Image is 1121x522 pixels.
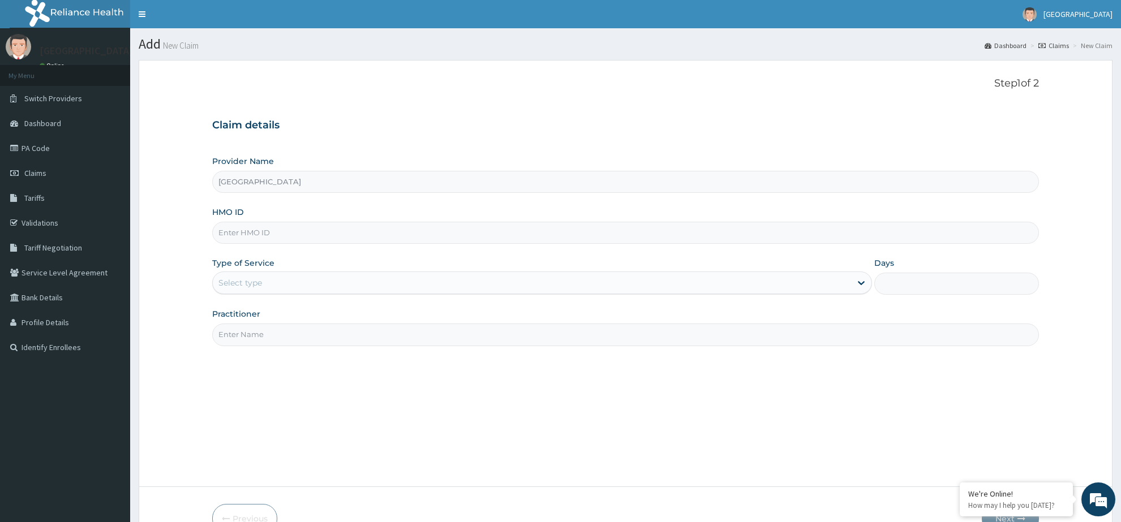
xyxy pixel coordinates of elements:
[212,323,1039,346] input: Enter Name
[40,46,133,56] p: [GEOGRAPHIC_DATA]
[212,308,260,320] label: Practitioner
[6,34,31,59] img: User Image
[24,243,82,253] span: Tariff Negotiation
[1023,7,1037,21] img: User Image
[161,41,199,50] small: New Claim
[212,119,1039,132] h3: Claim details
[24,193,45,203] span: Tariffs
[874,257,894,269] label: Days
[212,222,1039,244] input: Enter HMO ID
[1038,41,1069,50] a: Claims
[212,77,1039,90] p: Step 1 of 2
[212,156,274,167] label: Provider Name
[24,118,61,128] span: Dashboard
[40,62,67,70] a: Online
[968,489,1064,499] div: We're Online!
[1043,9,1113,19] span: [GEOGRAPHIC_DATA]
[985,41,1026,50] a: Dashboard
[212,257,274,269] label: Type of Service
[218,277,262,288] div: Select type
[968,501,1064,510] p: How may I help you today?
[24,93,82,103] span: Switch Providers
[1070,41,1113,50] li: New Claim
[139,37,1113,51] h1: Add
[24,168,46,178] span: Claims
[212,206,244,218] label: HMO ID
